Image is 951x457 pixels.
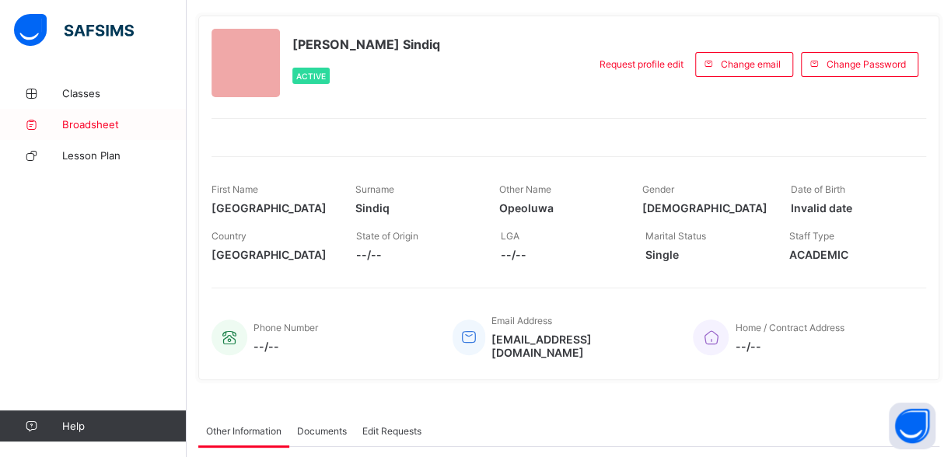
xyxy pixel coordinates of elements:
[362,425,421,437] span: Edit Requests
[297,425,347,437] span: Documents
[62,118,187,131] span: Broadsheet
[491,315,552,326] span: Email Address
[735,340,844,353] span: --/--
[62,149,187,162] span: Lesson Plan
[491,333,670,359] span: [EMAIL_ADDRESS][DOMAIN_NAME]
[62,87,187,99] span: Classes
[789,248,911,261] span: ACADEMIC
[292,37,440,52] span: [PERSON_NAME] Sindiq
[827,58,906,70] span: Change Password
[642,201,767,215] span: [DEMOGRAPHIC_DATA]
[212,248,333,261] span: [GEOGRAPHIC_DATA]
[212,230,246,242] span: Country
[600,58,684,70] span: Request profile edit
[499,183,551,195] span: Other Name
[645,248,766,261] span: Single
[356,248,477,261] span: --/--
[789,230,834,242] span: Staff Type
[296,72,326,81] span: Active
[721,58,781,70] span: Change email
[889,403,935,449] button: Open asap
[790,183,844,195] span: Date of Birth
[356,230,418,242] span: State of Origin
[499,201,620,215] span: Opeoluwa
[642,183,674,195] span: Gender
[355,201,476,215] span: Sindiq
[790,201,911,215] span: Invalid date
[14,14,134,47] img: safsims
[206,425,281,437] span: Other Information
[501,248,622,261] span: --/--
[355,183,394,195] span: Surname
[253,322,318,333] span: Phone Number
[62,420,186,432] span: Help
[212,183,258,195] span: First Name
[212,201,332,215] span: [GEOGRAPHIC_DATA]
[645,230,705,242] span: Marital Status
[501,230,519,242] span: LGA
[735,322,844,333] span: Home / Contract Address
[253,340,318,353] span: --/--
